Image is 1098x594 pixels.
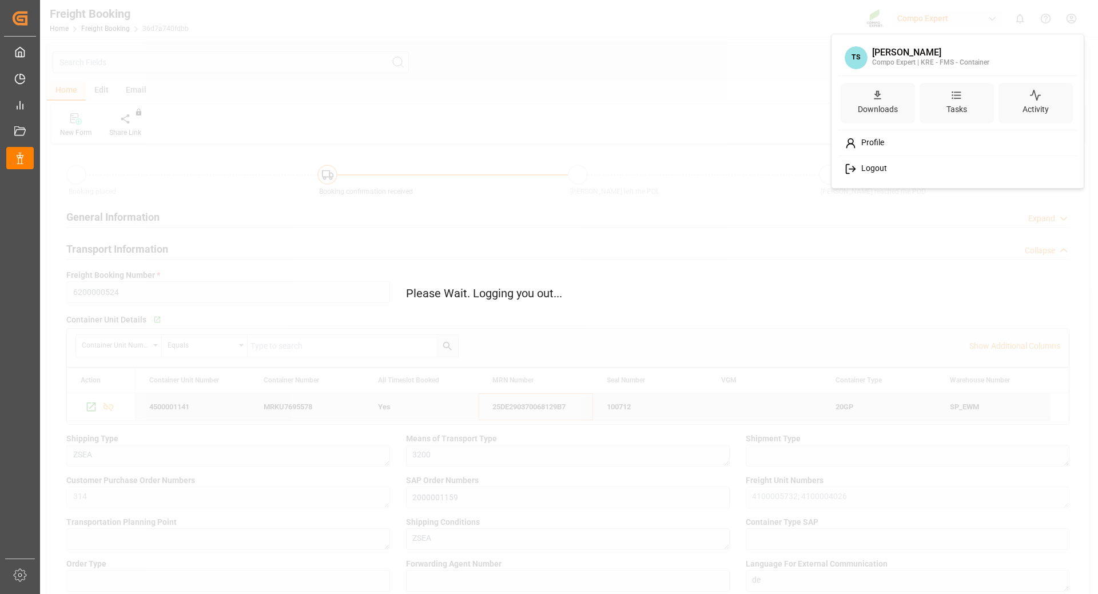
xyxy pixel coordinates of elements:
p: Please Wait. Logging you out... [406,285,692,302]
div: [PERSON_NAME] [872,47,989,58]
span: Profile [857,138,884,148]
span: Logout [857,164,887,174]
div: Compo Expert | KRE - FMS - Container [872,58,989,68]
div: Tasks [944,101,969,118]
span: TS [845,46,868,69]
div: Downloads [856,101,900,118]
div: Activity [1020,101,1051,118]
